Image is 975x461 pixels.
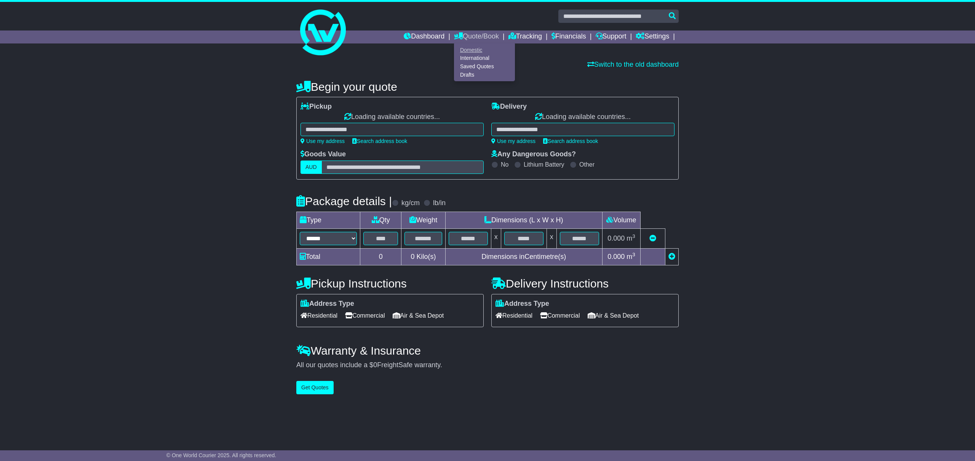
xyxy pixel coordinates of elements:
a: Search address book [352,138,407,144]
span: Commercial [345,310,385,321]
span: 0 [411,253,414,260]
a: Switch to the old dashboard [587,61,679,68]
td: Type [297,212,360,228]
label: lb/in [433,199,446,207]
td: x [491,228,501,248]
label: No [501,161,508,168]
a: Drafts [454,71,515,79]
div: Loading available countries... [300,113,484,121]
label: Other [579,161,595,168]
span: m [627,253,635,260]
label: Address Type [495,300,549,308]
a: Use my address [491,138,535,144]
label: Pickup [300,103,332,111]
a: Support [596,31,627,43]
span: Residential [495,310,532,321]
a: Domestic [454,46,515,54]
td: Dimensions (L x W x H) [445,212,602,228]
a: Remove this item [649,235,656,242]
h4: Pickup Instructions [296,277,484,290]
a: Use my address [300,138,345,144]
td: Volume [602,212,640,228]
h4: Warranty & Insurance [296,344,679,357]
sup: 3 [632,233,635,239]
a: Saved Quotes [454,63,515,71]
div: Quote/Book [454,43,515,81]
label: AUD [300,161,322,174]
a: Financials [551,31,586,43]
label: Goods Value [300,150,346,159]
span: m [627,235,635,242]
span: Residential [300,310,337,321]
td: Weight [401,212,445,228]
td: Qty [360,212,401,228]
span: Commercial [540,310,580,321]
sup: 3 [632,252,635,257]
td: Dimensions in Centimetre(s) [445,248,602,265]
button: Get Quotes [296,381,334,394]
div: All our quotes include a $ FreightSafe warranty. [296,361,679,369]
a: Add new item [668,253,675,260]
label: Any Dangerous Goods? [491,150,576,159]
td: x [547,228,556,248]
span: Air & Sea Depot [393,310,444,321]
label: Lithium Battery [524,161,564,168]
td: Total [297,248,360,265]
label: Delivery [491,103,527,111]
div: Loading available countries... [491,113,675,121]
td: Kilo(s) [401,248,445,265]
h4: Package details | [296,195,392,207]
a: Search address book [543,138,598,144]
span: 0.000 [607,235,625,242]
h4: Begin your quote [296,80,679,93]
span: 0.000 [607,253,625,260]
a: Dashboard [404,31,444,43]
a: International [454,54,515,63]
span: 0 [373,361,377,369]
label: Address Type [300,300,354,308]
a: Tracking [508,31,542,43]
h4: Delivery Instructions [491,277,679,290]
span: Air & Sea Depot [588,310,639,321]
span: © One World Courier 2025. All rights reserved. [166,452,277,458]
label: kg/cm [401,199,420,207]
td: 0 [360,248,401,265]
a: Settings [636,31,669,43]
a: Quote/Book [454,31,499,43]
